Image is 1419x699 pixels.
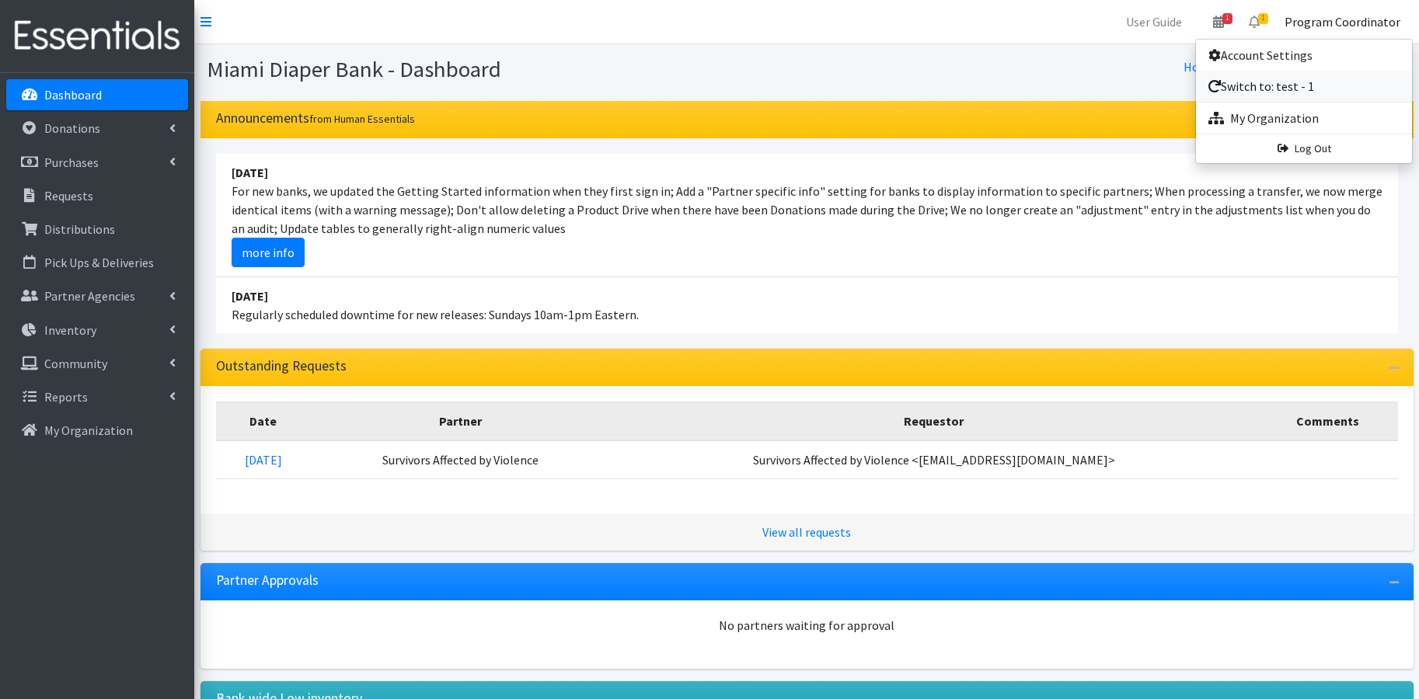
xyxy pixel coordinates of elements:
th: Date [216,402,312,440]
strong: [DATE] [232,288,268,304]
p: Inventory [44,322,96,338]
a: Inventory [6,315,188,346]
p: Pick Ups & Deliveries [44,255,154,270]
p: Reports [44,389,88,405]
a: Log Out [1196,134,1412,163]
a: 1 [1236,6,1272,37]
a: Requests [6,180,188,211]
a: Pick Ups & Deliveries [6,247,188,278]
a: User Guide [1114,6,1194,37]
h3: Announcements [216,110,415,127]
p: My Organization [44,423,133,438]
td: Survivors Affected by Violence [311,440,609,479]
th: Comments [1258,402,1397,440]
th: Requestor [609,402,1259,440]
img: HumanEssentials [6,10,188,62]
p: Partner Agencies [44,288,135,304]
p: Requests [44,188,93,203]
a: Purchases [6,147,188,178]
p: Distributions [44,221,115,237]
p: Purchases [44,155,99,170]
a: Dashboard [6,79,188,110]
div: No partners waiting for approval [216,616,1398,635]
li: For new banks, we updated the Getting Started information when they first sign in; Add a "Partner... [216,154,1398,277]
a: Donations [6,113,188,144]
a: Reports [6,381,188,412]
li: Regularly scheduled downtime for new releases: Sundays 10am-1pm Eastern. [216,277,1398,333]
a: Program Coordinator [1272,6,1413,37]
a: [DATE] [245,452,282,468]
span: 1 [1258,13,1268,24]
a: My Organization [6,415,188,446]
a: Community [6,348,188,379]
p: Community [44,356,107,371]
td: Survivors Affected by Violence <[EMAIL_ADDRESS][DOMAIN_NAME]> [609,440,1259,479]
a: View all requests [762,524,851,540]
a: My Organization [1196,103,1412,134]
strong: [DATE] [232,165,268,180]
small: from Human Essentials [309,112,415,126]
a: Distributions [6,214,188,245]
a: Switch to: test - 1 [1196,71,1412,102]
a: Home [1184,59,1216,75]
a: more info [232,238,305,267]
th: Partner [311,402,609,440]
h3: Outstanding Requests [216,358,347,374]
p: Dashboard [44,87,102,103]
a: 1 [1201,6,1236,37]
p: Donations [44,120,100,136]
h1: Miami Diaper Bank - Dashboard [207,56,801,83]
a: Account Settings [1196,40,1412,71]
h3: Partner Approvals [216,572,319,589]
span: 1 [1222,13,1232,24]
a: Partner Agencies [6,280,188,311]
